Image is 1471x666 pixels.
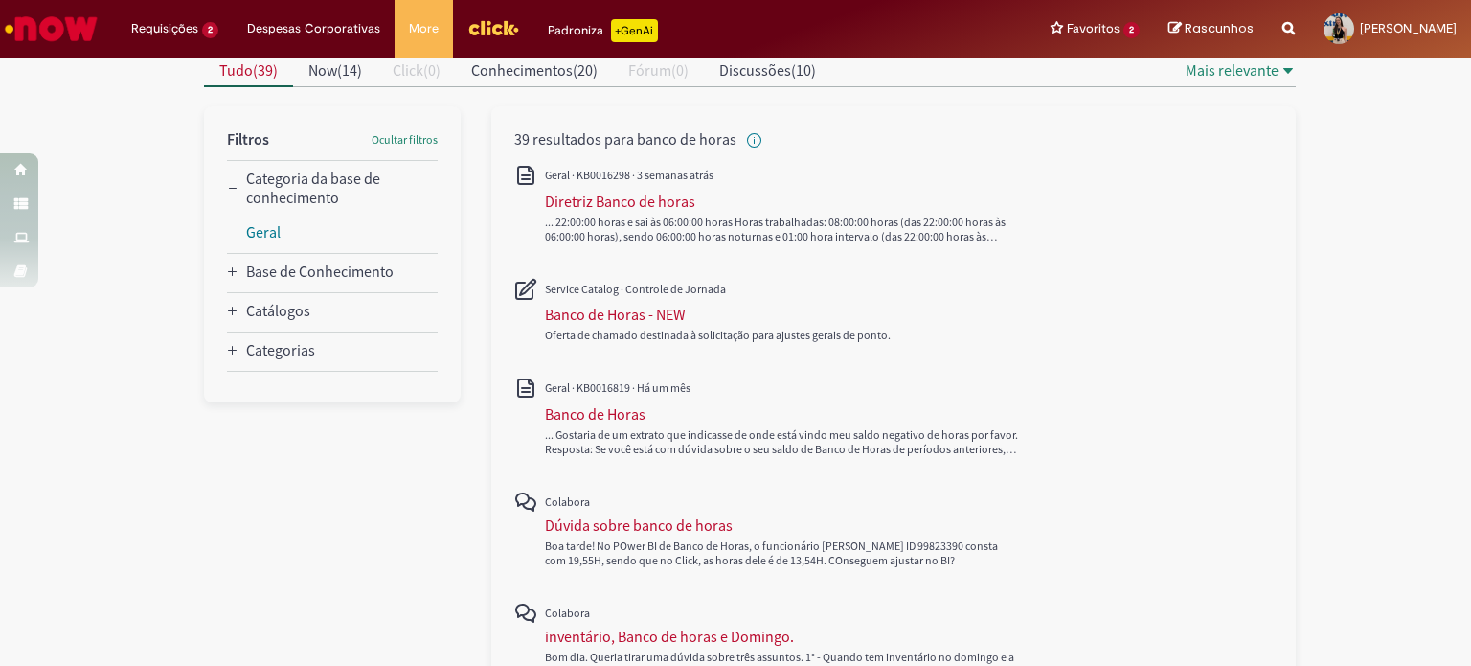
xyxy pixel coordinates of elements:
[202,22,218,38] span: 2
[611,19,658,42] p: +GenAi
[247,19,380,38] span: Despesas Corporativas
[409,19,439,38] span: More
[2,10,101,48] img: ServiceNow
[1067,19,1120,38] span: Favoritos
[548,19,658,42] div: Padroniza
[1123,22,1140,38] span: 2
[1185,19,1254,37] span: Rascunhos
[467,13,519,42] img: click_logo_yellow_360x200.png
[1360,20,1457,36] span: [PERSON_NAME]
[131,19,198,38] span: Requisições
[1168,20,1254,38] a: Rascunhos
